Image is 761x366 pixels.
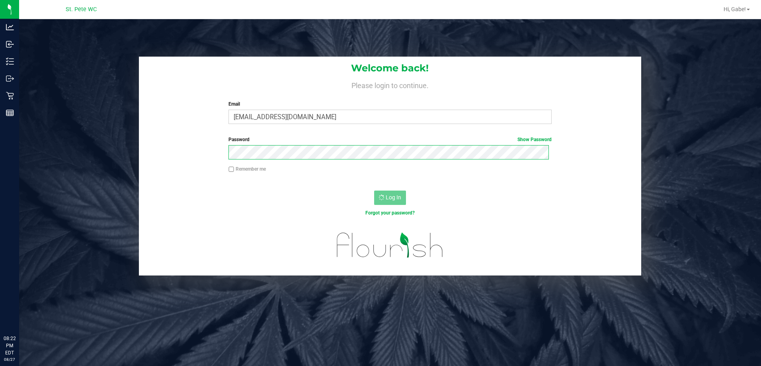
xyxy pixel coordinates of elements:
[66,6,97,13] span: St. Pete WC
[228,167,234,172] input: Remember me
[6,109,14,117] inline-svg: Reports
[6,40,14,48] inline-svg: Inbound
[6,23,14,31] inline-svg: Analytics
[228,137,250,142] span: Password
[386,194,401,201] span: Log In
[6,57,14,65] inline-svg: Inventory
[139,63,642,73] h1: Welcome back!
[374,191,406,205] button: Log In
[4,335,16,356] p: 08:22 PM EDT
[6,75,14,83] inline-svg: Outbound
[228,100,552,108] label: Email
[517,137,552,142] a: Show Password
[4,356,16,362] p: 08/27
[139,80,642,89] h4: Please login to continue.
[327,225,453,266] img: flourish_logo.svg
[228,165,266,173] label: Remember me
[365,210,415,216] a: Forgot your password?
[724,6,746,12] span: Hi, Gabe!
[6,92,14,100] inline-svg: Retail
